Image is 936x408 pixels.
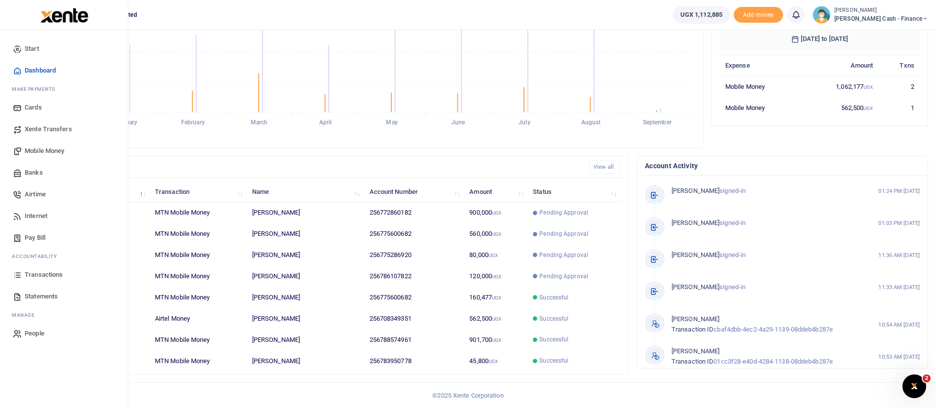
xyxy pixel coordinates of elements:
[672,358,713,365] span: Transaction ID
[834,14,928,23] span: [PERSON_NAME] Cash - Finance
[492,295,501,300] small: UGX
[364,202,464,223] td: 256772860182
[734,10,783,18] a: Add money
[8,323,120,344] a: People
[8,227,120,249] a: Pay Bill
[680,10,722,20] span: UGX 1,112,885
[672,282,858,293] p: signed-in
[247,287,364,308] td: [PERSON_NAME]
[25,124,72,134] span: Xente Transfers
[669,6,734,24] li: Wallet ballance
[464,308,527,330] td: 562,500
[464,245,527,266] td: 80,000
[801,55,879,76] th: Amount
[150,245,247,266] td: MTN Mobile Money
[720,97,801,118] td: Mobile Money
[488,359,498,364] small: UGX
[247,181,364,202] th: Name: activate to sort column ascending
[519,119,530,126] tspan: July
[25,329,44,338] span: People
[247,308,364,330] td: [PERSON_NAME]
[492,210,501,216] small: UGX
[364,181,464,202] th: Account Number: activate to sort column ascending
[25,233,45,243] span: Pay Bill
[247,266,364,287] td: [PERSON_NAME]
[8,140,120,162] a: Mobile Money
[464,350,527,371] td: 45,800
[734,7,783,23] li: Toup your wallet
[672,219,719,226] span: [PERSON_NAME]
[492,337,501,343] small: UGX
[464,329,527,350] td: 901,700
[672,187,719,194] span: [PERSON_NAME]
[25,146,64,156] span: Mobile Money
[878,187,920,195] small: 01:24 PM [DATE]
[643,119,672,126] tspan: September
[863,84,873,90] small: UGX
[539,293,568,302] span: Successful
[539,251,588,260] span: Pending Approval
[672,326,713,333] span: Transaction ID
[539,229,588,238] span: Pending Approval
[8,307,120,323] li: M
[25,211,47,221] span: Internet
[8,249,120,264] li: Ac
[8,97,120,118] a: Cards
[720,55,801,76] th: Expense
[488,253,498,258] small: UGX
[813,6,830,24] img: profile-user
[879,97,920,118] td: 1
[364,245,464,266] td: 256775286920
[364,308,464,330] td: 256708349351
[672,250,858,260] p: signed-in
[386,119,397,126] tspan: May
[672,347,719,355] span: [PERSON_NAME]
[247,223,364,245] td: [PERSON_NAME]
[25,189,46,199] span: Airtime
[464,287,527,308] td: 160,477
[492,231,501,237] small: UGX
[25,103,42,112] span: Cards
[25,66,56,75] span: Dashboard
[150,266,247,287] td: MTN Mobile Money
[8,286,120,307] a: Statements
[25,44,39,54] span: Start
[8,38,120,60] a: Start
[8,205,120,227] a: Internet
[464,266,527,287] td: 120,000
[25,270,63,280] span: Transactions
[801,97,879,118] td: 562,500
[364,287,464,308] td: 256775600682
[734,7,783,23] span: Add money
[464,202,527,223] td: 900,000
[878,219,920,227] small: 01:03 PM [DATE]
[539,335,568,344] span: Successful
[878,321,920,329] small: 10:54 AM [DATE]
[8,184,120,205] a: Airtime
[39,11,88,18] a: logo-small logo-large logo-large
[923,374,931,382] span: 2
[17,85,55,93] span: ake Payments
[8,118,120,140] a: Xente Transfers
[464,223,527,245] td: 560,000
[150,329,247,350] td: MTN Mobile Money
[672,186,858,196] p: signed-in
[364,350,464,371] td: 256783950778
[672,346,858,367] p: 01cc3f28-e40d-4284-1138-08ddeb4b287e
[364,266,464,287] td: 256786107822
[116,119,138,126] tspan: January
[8,81,120,97] li: M
[879,55,920,76] th: Txns
[464,181,527,202] th: Amount: activate to sort column ascending
[150,202,247,223] td: MTN Mobile Money
[247,329,364,350] td: [PERSON_NAME]
[247,245,364,266] td: [PERSON_NAME]
[364,329,464,350] td: 256788574961
[8,162,120,184] a: Banks
[25,168,43,178] span: Banks
[8,264,120,286] a: Transactions
[181,119,205,126] tspan: February
[364,223,464,245] td: 256775600682
[672,218,858,228] p: signed-in
[645,160,920,171] h4: Account Activity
